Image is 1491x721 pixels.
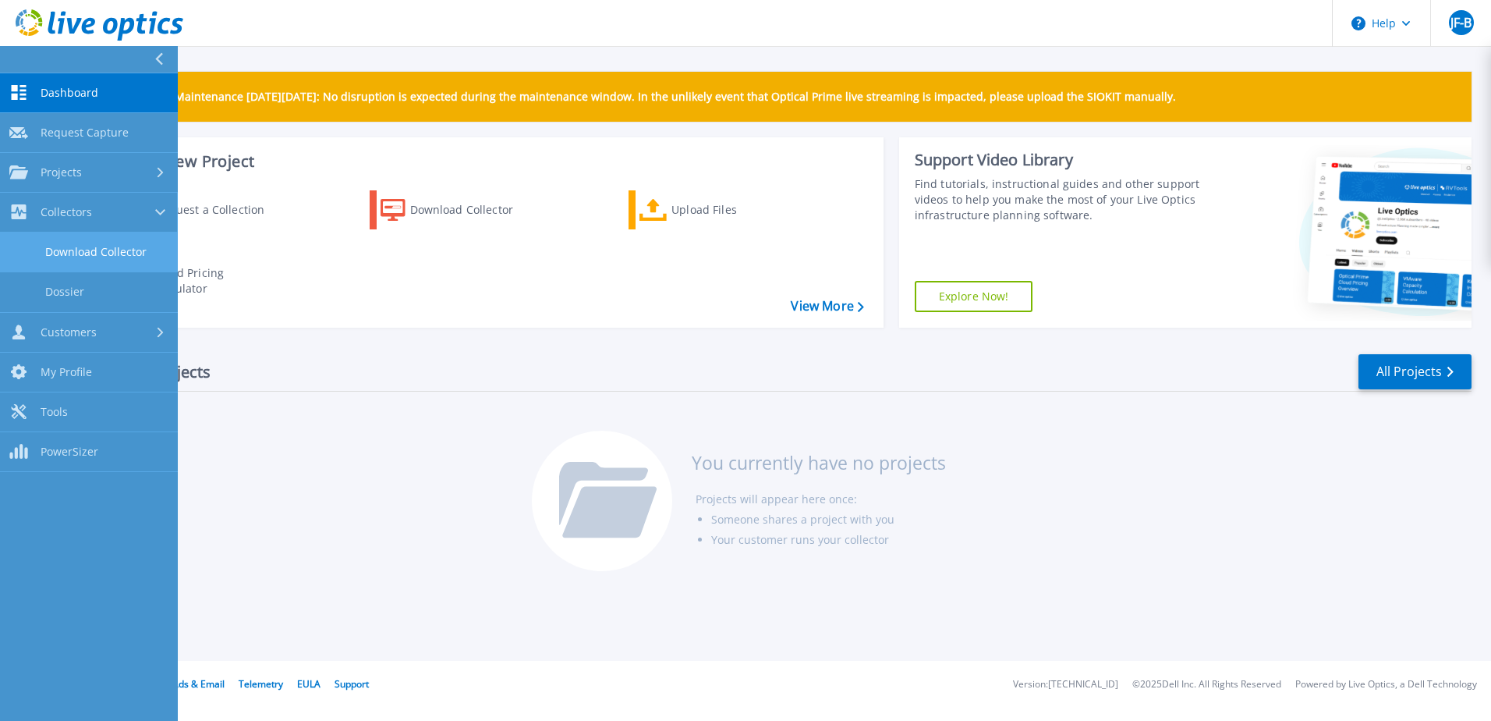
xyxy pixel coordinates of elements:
li: Powered by Live Optics, a Dell Technology [1295,680,1477,690]
a: Ads & Email [172,677,225,691]
a: Upload Files [629,190,802,229]
li: © 2025 Dell Inc. All Rights Reserved [1132,680,1281,690]
span: Dashboard [41,86,98,100]
li: Version: [TECHNICAL_ID] [1013,680,1118,690]
a: Explore Now! [915,281,1033,312]
span: Collectors [41,205,92,219]
div: Support Video Library [915,150,1206,170]
a: Request a Collection [111,190,285,229]
p: Scheduled Maintenance [DATE][DATE]: No disruption is expected during the maintenance window. In t... [116,91,1176,103]
a: Download Collector [370,190,544,229]
span: Customers [41,325,97,339]
a: Support [335,677,369,691]
span: Tools [41,405,68,419]
a: All Projects [1358,354,1472,389]
span: Request Capture [41,126,129,140]
span: My Profile [41,365,92,379]
span: PowerSizer [41,445,98,459]
span: Projects [41,165,82,179]
h3: Start a New Project [111,153,863,170]
div: Find tutorials, instructional guides and other support videos to help you make the most of your L... [915,176,1206,223]
a: Telemetry [239,677,283,691]
a: Cloud Pricing Calculator [111,261,285,300]
li: Your customer runs your collector [711,530,946,550]
div: Upload Files [671,194,796,226]
li: Someone shares a project with you [711,510,946,530]
div: Cloud Pricing Calculator [153,265,278,297]
span: JF-B [1450,16,1472,29]
li: Projects will appear here once: [696,489,946,510]
div: Request a Collection [155,194,280,226]
div: Download Collector [410,194,535,226]
a: EULA [297,677,321,691]
h3: You currently have no projects [692,454,946,471]
a: View More [791,299,863,314]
